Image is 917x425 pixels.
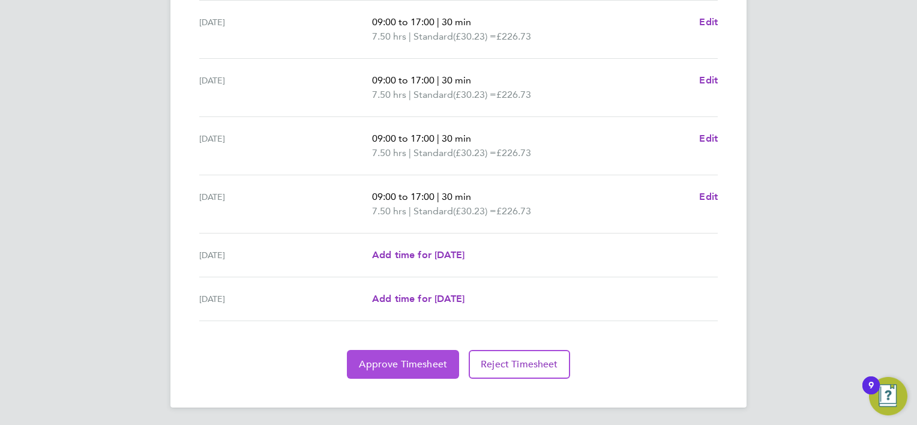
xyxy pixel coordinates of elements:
div: [DATE] [199,248,372,262]
span: Add time for [DATE] [372,249,465,261]
span: Standard [413,29,453,44]
span: | [437,133,439,144]
span: Add time for [DATE] [372,293,465,304]
a: Add time for [DATE] [372,248,465,262]
span: Edit [699,133,718,144]
span: | [409,31,411,42]
a: Edit [699,15,718,29]
button: Reject Timesheet [469,350,570,379]
span: Reject Timesheet [481,358,558,370]
div: [DATE] [199,190,372,219]
span: 09:00 to 17:00 [372,133,434,144]
span: 30 min [442,191,471,202]
span: (£30.23) = [453,89,496,100]
span: 7.50 hrs [372,31,406,42]
div: [DATE] [199,73,372,102]
span: | [437,191,439,202]
span: 09:00 to 17:00 [372,191,434,202]
a: Edit [699,131,718,146]
span: Standard [413,204,453,219]
span: | [409,205,411,217]
div: [DATE] [199,292,372,306]
a: Add time for [DATE] [372,292,465,306]
span: Standard [413,88,453,102]
span: 30 min [442,133,471,144]
span: (£30.23) = [453,31,496,42]
span: | [409,89,411,100]
span: 30 min [442,16,471,28]
span: 09:00 to 17:00 [372,16,434,28]
span: £226.73 [496,147,531,158]
button: Open Resource Center, 9 new notifications [869,377,907,415]
div: 9 [868,385,874,401]
span: 7.50 hrs [372,205,406,217]
span: Edit [699,74,718,86]
span: | [437,74,439,86]
span: £226.73 [496,31,531,42]
span: 7.50 hrs [372,147,406,158]
a: Edit [699,190,718,204]
span: (£30.23) = [453,205,496,217]
span: Edit [699,191,718,202]
span: Standard [413,146,453,160]
span: Edit [699,16,718,28]
span: 30 min [442,74,471,86]
button: Approve Timesheet [347,350,459,379]
a: Edit [699,73,718,88]
span: (£30.23) = [453,147,496,158]
div: [DATE] [199,131,372,160]
span: £226.73 [496,89,531,100]
span: £226.73 [496,205,531,217]
div: [DATE] [199,15,372,44]
span: | [437,16,439,28]
span: | [409,147,411,158]
span: 7.50 hrs [372,89,406,100]
span: 09:00 to 17:00 [372,74,434,86]
span: Approve Timesheet [359,358,447,370]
